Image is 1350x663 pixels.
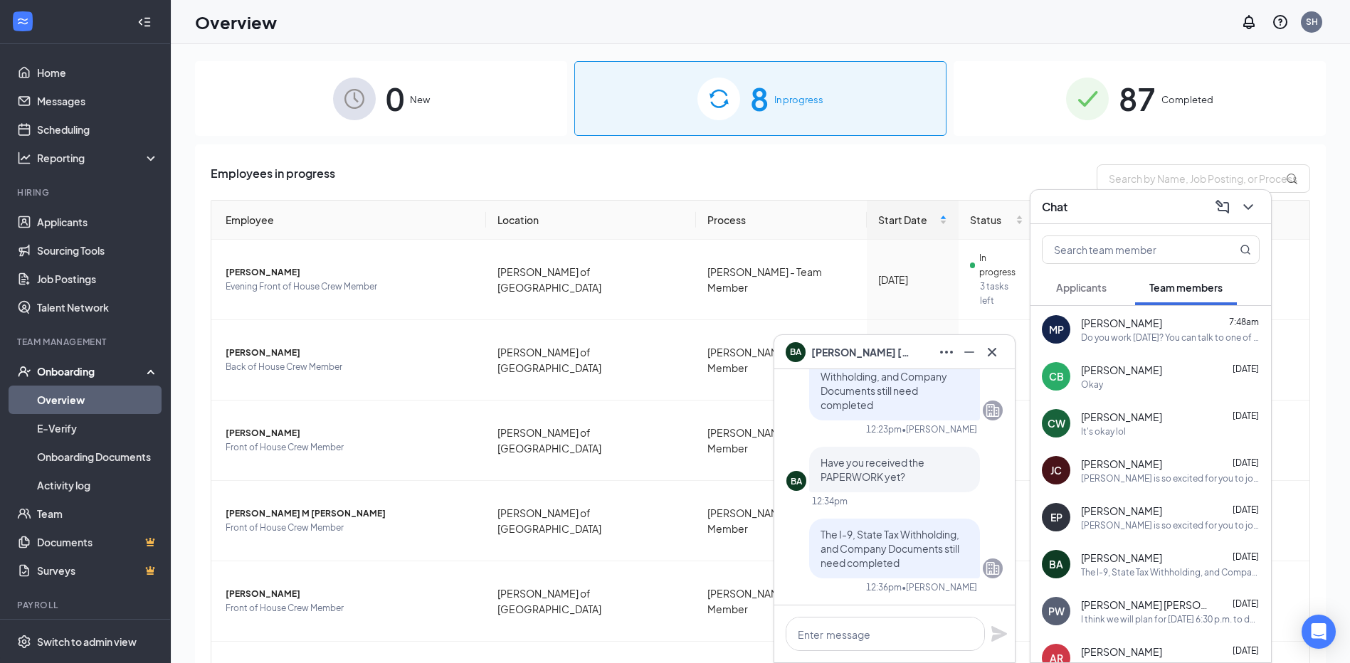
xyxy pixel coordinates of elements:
span: New [410,92,430,107]
th: Process [696,201,867,240]
div: CW [1048,416,1065,430]
span: [PERSON_NAME] [226,265,475,280]
span: [PERSON_NAME] [226,587,475,601]
div: JC [1050,463,1062,477]
a: Job Postings [37,265,159,293]
svg: Plane [991,625,1008,642]
div: SH [1306,16,1318,28]
span: In progress [979,331,1023,360]
td: [PERSON_NAME] - Team Member [696,401,867,481]
div: Team Management [17,336,156,348]
span: [PERSON_NAME] [PERSON_NAME] [1081,598,1209,612]
a: Home [37,58,159,87]
a: Applicants [37,208,159,236]
svg: Notifications [1240,14,1257,31]
div: BA [1049,557,1063,571]
div: 12:34pm [812,495,848,507]
span: [DATE] [1233,598,1259,609]
div: Payroll [17,599,156,611]
span: Front of House Crew Member [226,440,475,455]
span: Have you received the PAPERWORK yet? [821,456,924,483]
span: [PERSON_NAME] [1081,410,1162,424]
span: Status [970,212,1013,228]
span: [DATE] [1233,645,1259,656]
div: BA [791,475,802,487]
span: 87 [1119,74,1156,123]
svg: UserCheck [17,364,31,378]
span: Front of House Crew Member [226,521,475,535]
a: E-Verify [37,414,159,442]
span: 8 [750,74,769,123]
span: [PERSON_NAME] [1081,316,1162,330]
span: Applicants [1056,281,1107,294]
span: In progress [979,251,1023,280]
input: Search team member [1043,236,1211,263]
svg: WorkstreamLogo [16,14,30,28]
div: [DATE] [878,272,947,287]
a: Team [37,499,159,528]
div: Open Intercom Messenger [1302,615,1336,649]
svg: Cross [984,344,1001,361]
td: [PERSON_NAME] of [GEOGRAPHIC_DATA] [486,240,697,320]
td: [PERSON_NAME] of [GEOGRAPHIC_DATA] [486,320,697,401]
span: [PERSON_NAME] [226,426,475,440]
span: Completed [1161,92,1213,107]
span: 0 [386,74,404,123]
span: [DATE] [1233,410,1259,421]
button: ComposeMessage [1211,196,1234,218]
div: Switch to admin view [37,635,137,649]
span: Employees in progress [211,164,335,193]
td: [PERSON_NAME] - Team Member [696,320,867,401]
th: Status [959,201,1035,240]
span: Front of House Crew Member [226,601,475,615]
span: [DATE] [1233,364,1259,374]
span: [DATE] [1233,551,1259,562]
span: • [PERSON_NAME] [902,423,977,435]
div: It's okay lol [1081,425,1126,437]
svg: Ellipses [938,344,955,361]
td: [PERSON_NAME] - Team Member [696,481,867,561]
td: [PERSON_NAME] - Team Member [696,561,867,642]
span: [PERSON_NAME] M [PERSON_NAME] [226,506,475,521]
span: [PERSON_NAME] [1081,551,1162,565]
svg: ComposeMessage [1214,198,1231,216]
button: ChevronDown [1237,196,1260,218]
div: CB [1049,369,1064,383]
td: [PERSON_NAME] of [GEOGRAPHIC_DATA] [486,561,697,642]
td: [PERSON_NAME] of [GEOGRAPHIC_DATA] [486,401,697,481]
svg: Settings [17,635,31,649]
a: Sourcing Tools [37,236,159,265]
span: Back of House Crew Member [226,360,475,374]
span: The I-9, State Tax Withholding, and Company Documents still need completed [821,528,959,569]
div: MP [1049,322,1064,336]
th: Location [486,201,697,240]
svg: ChevronDown [1240,198,1257,216]
div: Reporting [37,151,159,165]
button: Ellipses [935,341,958,364]
span: [PERSON_NAME] [1081,457,1162,471]
input: Search by Name, Job Posting, or Process [1097,164,1310,193]
span: 7:48am [1229,317,1259,327]
div: I think we will plan for [DATE] 6:30 p.m. to do it. Please bring two forms of I.D. Such as a soci... [1081,613,1260,625]
span: In progress [774,92,823,107]
svg: Company [984,402,1001,419]
a: Talent Network [37,293,159,322]
span: Evening Front of House Crew Member [226,280,475,294]
div: Hiring [17,186,156,198]
div: 12:36pm [866,581,902,593]
a: SurveysCrown [37,556,159,585]
div: Do you work [DATE]? You can talk to one of the managers there, or you can call the restaurant at ... [1081,331,1260,344]
div: The I-9, State Tax Withholding, and Company Documents still need completed [1081,566,1260,578]
a: DocumentsCrown [37,528,159,556]
button: Cross [981,341,1003,364]
div: Onboarding [37,364,147,378]
span: [DATE] [1233,504,1259,515]
div: [PERSON_NAME] is so excited for you to join our team! Do you know anyone else who might be intere... [1081,472,1260,484]
a: Scheduling [37,115,159,144]
a: Messages [37,87,159,115]
svg: Minimize [961,344,978,361]
td: [PERSON_NAME] - Team Member [696,240,867,320]
svg: Analysis [17,151,31,165]
span: [DATE] [1233,457,1259,468]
